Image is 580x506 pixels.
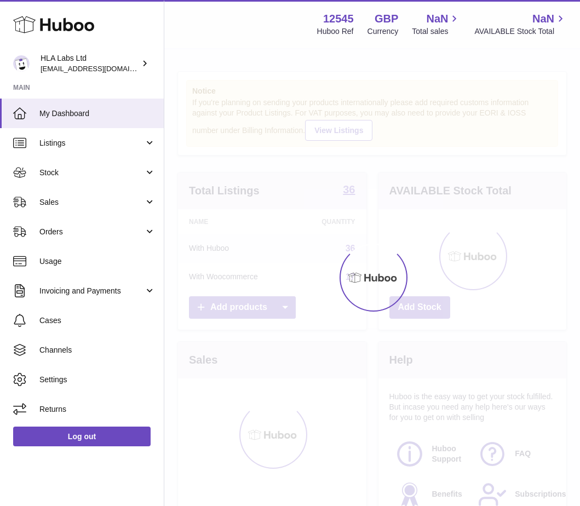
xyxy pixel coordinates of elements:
[39,375,156,385] span: Settings
[39,138,144,148] span: Listings
[39,108,156,119] span: My Dashboard
[39,315,156,326] span: Cases
[474,26,567,37] span: AVAILABLE Stock Total
[39,345,156,355] span: Channels
[412,12,461,37] a: NaN Total sales
[412,26,461,37] span: Total sales
[317,26,354,37] div: Huboo Ref
[39,404,156,415] span: Returns
[13,427,151,446] a: Log out
[41,53,139,74] div: HLA Labs Ltd
[13,55,30,72] img: clinton@newgendirect.com
[39,168,144,178] span: Stock
[39,197,144,208] span: Sales
[323,12,354,26] strong: 12545
[39,227,144,237] span: Orders
[532,12,554,26] span: NaN
[426,12,448,26] span: NaN
[41,64,161,73] span: [EMAIL_ADDRESS][DOMAIN_NAME]
[474,12,567,37] a: NaN AVAILABLE Stock Total
[375,12,398,26] strong: GBP
[367,26,399,37] div: Currency
[39,256,156,267] span: Usage
[39,286,144,296] span: Invoicing and Payments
